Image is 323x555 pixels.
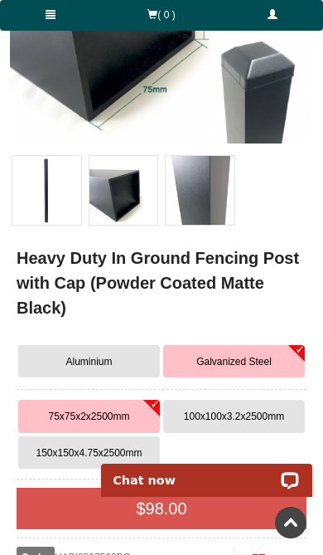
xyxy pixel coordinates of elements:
img: Heavy Duty In Ground Fencing Post with Cap (Powder Coated Matte Black) [166,156,234,225]
button: 100x100x3.2x2500mm [163,400,305,433]
span: 150x150x4.75x2500mm [36,447,142,459]
button: Galvanized Steel [163,345,305,378]
span: Aluminium [65,356,112,368]
iframe: LiveChat chat widget [90,445,323,497]
div: $ [17,488,306,529]
span: Galvanized Steel [196,356,272,368]
img: Heavy Duty In Ground Fencing Post with Cap (Powder Coated Matte Black) [12,156,81,225]
img: Heavy Duty In Ground Fencing Post with Cap (Powder Coated Matte Black) [89,156,158,225]
button: Aluminium [18,345,160,378]
button: 150x150x4.75x2500mm [18,436,160,470]
button: 75x75x2x2500mm [18,400,160,433]
span: 98.00 [146,499,187,518]
span: 100x100x3.2x2500mm [184,411,284,422]
h1: Heavy Duty In Ground Fencing Post with Cap (Powder Coated Matte Black) [17,246,306,320]
span: 75x75x2x2500mm [48,411,129,422]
